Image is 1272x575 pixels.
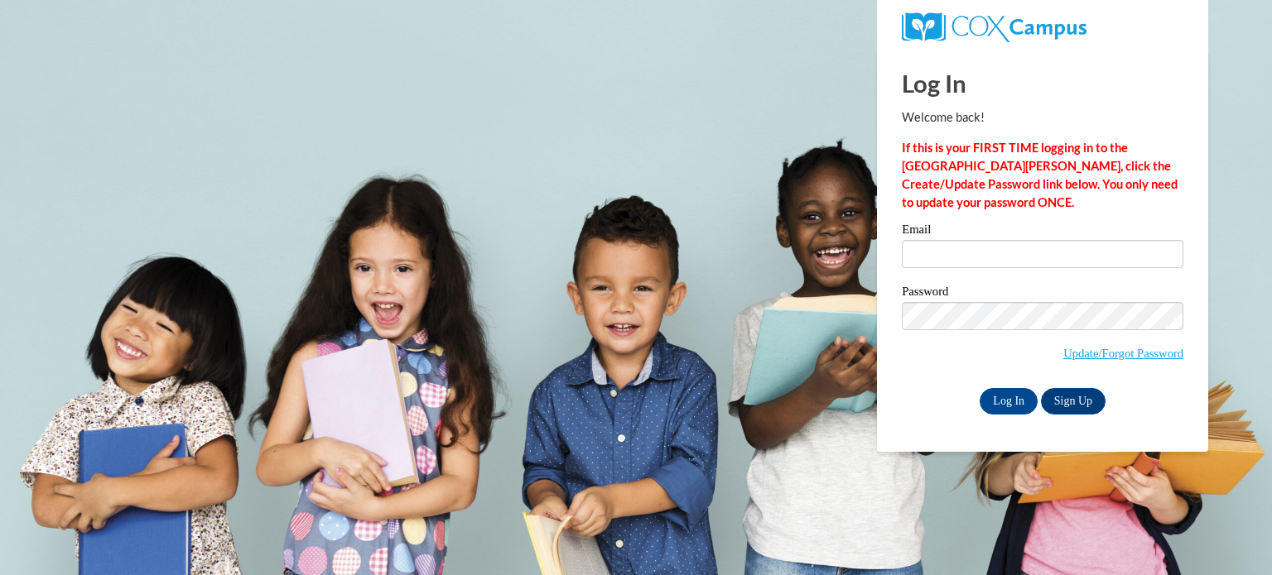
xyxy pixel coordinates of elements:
[902,108,1183,127] p: Welcome back!
[902,141,1178,209] strong: If this is your FIRST TIME logging in to the [GEOGRAPHIC_DATA][PERSON_NAME], click the Create/Upd...
[902,285,1183,302] label: Password
[1063,347,1183,360] a: Update/Forgot Password
[902,223,1183,240] label: Email
[1041,388,1106,414] a: Sign Up
[902,66,1183,100] h1: Log In
[902,12,1086,42] img: COX Campus
[902,19,1086,33] a: COX Campus
[980,388,1038,414] input: Log In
